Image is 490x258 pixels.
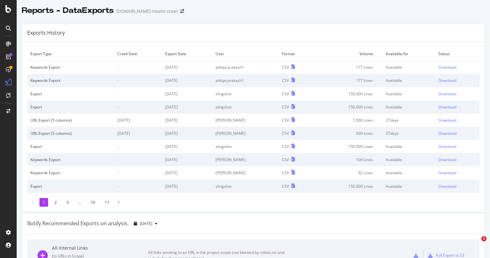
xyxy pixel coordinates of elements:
[162,47,212,61] td: Export Date
[30,170,111,176] div: Keywords Export
[386,184,432,189] div: Available
[114,153,162,166] td: -
[438,131,456,136] div: Download
[114,74,162,87] td: -
[314,47,383,61] td: Volume
[481,236,486,241] span: 1
[102,198,113,207] li: 11
[162,61,212,74] td: [DATE]
[314,180,383,193] td: 150,000 Lines
[438,170,476,176] a: Download
[438,144,456,149] div: Download
[438,184,456,189] div: Download
[438,144,476,149] a: Download
[30,78,111,83] div: Keywords Export
[114,100,162,114] td: -
[212,47,279,61] td: User
[436,253,464,258] div: Full Export to S3
[386,91,432,97] div: Available
[438,78,456,83] div: Download
[438,117,456,123] div: Download
[114,180,162,193] td: -
[435,47,479,61] td: Status
[30,91,111,97] div: Export
[27,220,129,227] div: Botify Recommended Exports on analysis:
[212,74,279,87] td: aditya.prakash1
[386,144,432,149] div: Available
[212,180,279,193] td: slingshot
[428,253,433,258] div: s3-export
[282,91,289,97] div: CSV
[386,104,432,110] div: Available
[314,61,383,74] td: 177 Lines
[114,127,162,140] td: [DATE]
[438,131,476,136] a: Download
[212,100,279,114] td: slingshot
[162,140,212,153] td: [DATE]
[438,64,456,70] div: Download
[282,117,289,123] div: CSV
[282,104,289,110] div: CSV
[314,74,383,87] td: 177 Lines
[438,78,476,83] a: Download
[468,236,484,252] iframe: Intercom live chat
[282,157,289,162] div: CSV
[438,91,476,97] a: Download
[162,114,212,127] td: [DATE]
[116,8,178,14] div: [DOMAIN_NAME] master crawl
[212,153,279,166] td: [PERSON_NAME]
[386,64,432,70] div: Available
[162,74,212,87] td: [DATE]
[282,131,289,136] div: CSV
[180,9,184,13] div: arrow-right-arrow-left
[314,153,383,166] td: 106 Lines
[386,157,432,162] div: Available
[383,127,435,140] td: 27 days
[114,47,162,61] td: Crawl Date
[383,47,435,61] td: Available for
[282,184,289,189] div: CSV
[438,91,456,97] div: Download
[30,144,111,149] div: Export
[27,29,65,37] div: Exports History
[438,157,476,162] a: Download
[114,114,162,127] td: [DATE]
[30,117,111,123] div: URL Export (5 columns)
[52,245,148,251] div: All Internal Links
[30,64,111,70] div: Keywords Export
[162,127,212,140] td: [DATE]
[438,104,476,110] a: Download
[282,170,289,176] div: CSV
[30,131,111,136] div: URL Export (5 columns)
[27,47,114,61] td: Export Type
[212,140,279,153] td: slingshot
[212,61,279,74] td: aditya.prakash1
[438,170,456,176] div: Download
[88,198,98,207] li: 10
[114,166,162,179] td: -
[314,114,383,127] td: 1,000 Lines
[212,127,279,140] td: [PERSON_NAME]
[162,180,212,193] td: [DATE]
[30,184,111,189] div: Export
[279,47,314,61] td: Format
[438,157,456,162] div: Download
[212,114,279,127] td: [PERSON_NAME]
[282,64,289,70] div: CSV
[63,198,72,207] li: 3
[30,104,111,110] div: Export
[438,104,456,110] div: Download
[314,100,383,114] td: 150,000 Lines
[114,87,162,100] td: -
[282,144,289,149] div: CSV
[162,100,212,114] td: [DATE]
[438,117,476,123] a: Download
[282,78,289,83] div: CSV
[212,166,279,179] td: [PERSON_NAME]
[39,198,48,207] li: 1
[162,166,212,179] td: [DATE]
[22,5,114,16] div: Reports - DataExports
[438,184,476,189] a: Download
[114,61,162,74] td: -
[140,221,152,226] span: 2025 Sep. 15th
